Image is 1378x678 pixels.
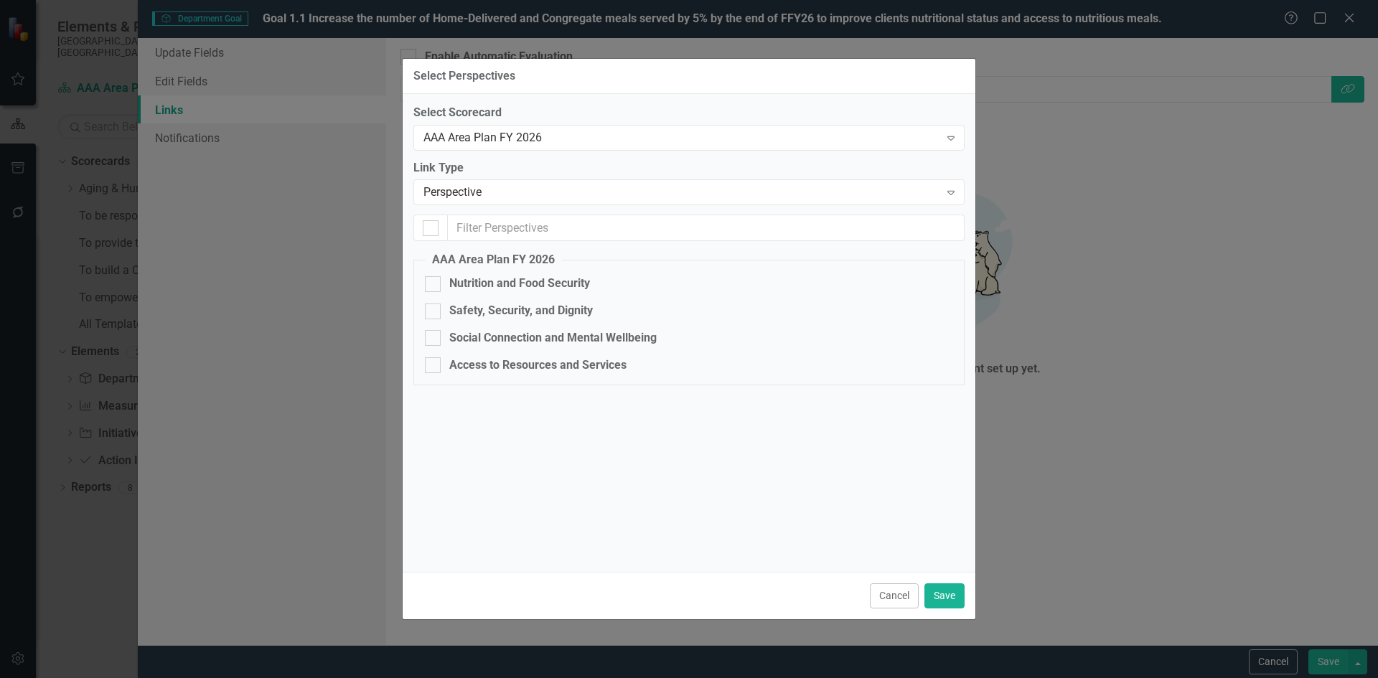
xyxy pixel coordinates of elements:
[413,70,515,83] div: Select Perspectives
[449,276,590,292] div: Nutrition and Food Security
[449,357,627,374] div: Access to Resources and Services
[425,252,562,268] legend: AAA Area Plan FY 2026
[413,105,965,121] label: Select Scorecard
[449,303,593,319] div: Safety, Security, and Dignity
[924,583,965,608] button: Save
[423,129,939,146] div: AAA Area Plan FY 2026
[870,583,919,608] button: Cancel
[447,215,965,241] input: Filter Perspectives
[413,160,965,176] label: Link Type
[423,184,939,201] div: Perspective
[449,330,657,347] div: Social Connection and Mental Wellbeing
